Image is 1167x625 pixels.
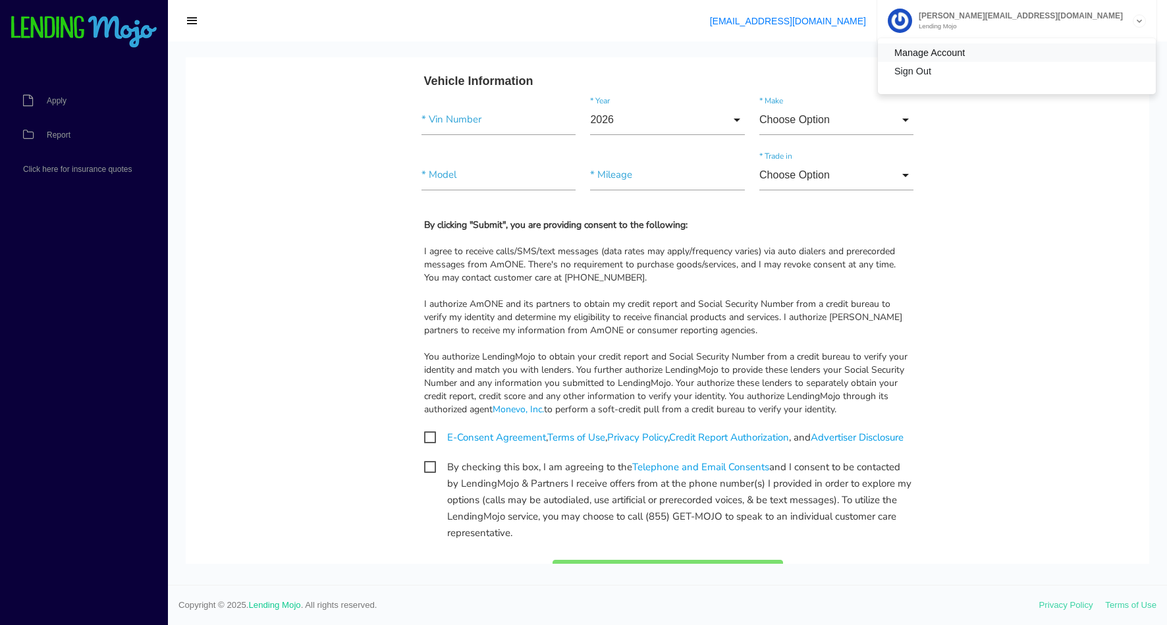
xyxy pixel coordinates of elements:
[625,373,718,387] a: Advertiser Disclosure
[421,373,482,387] a: Privacy Policy
[912,23,1123,30] small: Lending Mojo
[238,402,726,418] span: By checking this box, I am agreeing to the and I consent to be contacted by LendingMojo & Partner...
[878,43,1156,62] a: Manage Account
[238,240,726,280] div: I authorize AmONE and its partners to obtain my credit report and Social Security Number from a c...
[877,38,1156,95] div: Profile image [PERSON_NAME][EMAIL_ADDRESS][DOMAIN_NAME] Lending Mojo
[238,188,726,227] div: I agree to receive calls/SMS/text messages (data rates may apply/frequency varies) via auto diale...
[483,373,603,387] a: Credit Report Authorization
[878,62,1156,80] a: Sign Out
[238,372,718,389] span: , , , , and
[10,16,158,49] img: logo-small.png
[912,12,1123,20] span: [PERSON_NAME][EMAIL_ADDRESS][DOMAIN_NAME]
[1039,600,1093,610] a: Privacy Policy
[238,17,726,32] h3: Vehicle Information
[238,293,726,359] div: You authorize LendingMojo to obtain your credit report and Social Security Number from a credit b...
[1105,600,1156,610] a: Terms of Use
[710,16,866,26] a: [EMAIL_ADDRESS][DOMAIN_NAME]
[47,97,67,105] span: Apply
[47,131,70,139] span: Report
[447,403,583,416] a: Telephone and Email Consents
[888,9,912,33] img: Profile image
[362,373,420,387] a: Terms of Use
[261,373,360,387] a: E-Consent Agreement
[307,346,358,358] a: Monevo, Inc.
[23,165,132,173] span: Click here for insurance quotes
[238,161,502,174] b: By clicking "Submit", you are providing consent to the following:
[249,600,301,610] a: Lending Mojo
[178,599,1039,612] span: Copyright © 2025. . All rights reserved.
